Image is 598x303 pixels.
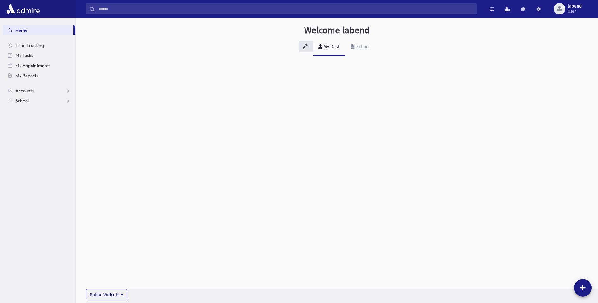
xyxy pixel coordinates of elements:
[568,9,582,14] span: User
[3,71,75,81] a: My Reports
[304,25,370,36] h3: Welcome labend
[15,63,50,68] span: My Appointments
[86,289,127,300] button: Public Widgets
[3,60,75,71] a: My Appointments
[355,44,370,49] div: School
[5,3,41,15] img: AdmirePro
[3,86,75,96] a: Accounts
[3,40,75,50] a: Time Tracking
[322,44,340,49] div: My Dash
[15,27,27,33] span: Home
[3,25,73,35] a: Home
[345,38,375,56] a: School
[313,38,345,56] a: My Dash
[15,73,38,78] span: My Reports
[15,43,44,48] span: Time Tracking
[568,4,582,9] span: labend
[15,53,33,58] span: My Tasks
[3,50,75,60] a: My Tasks
[15,88,34,94] span: Accounts
[95,3,476,14] input: Search
[15,98,29,104] span: School
[3,96,75,106] a: School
